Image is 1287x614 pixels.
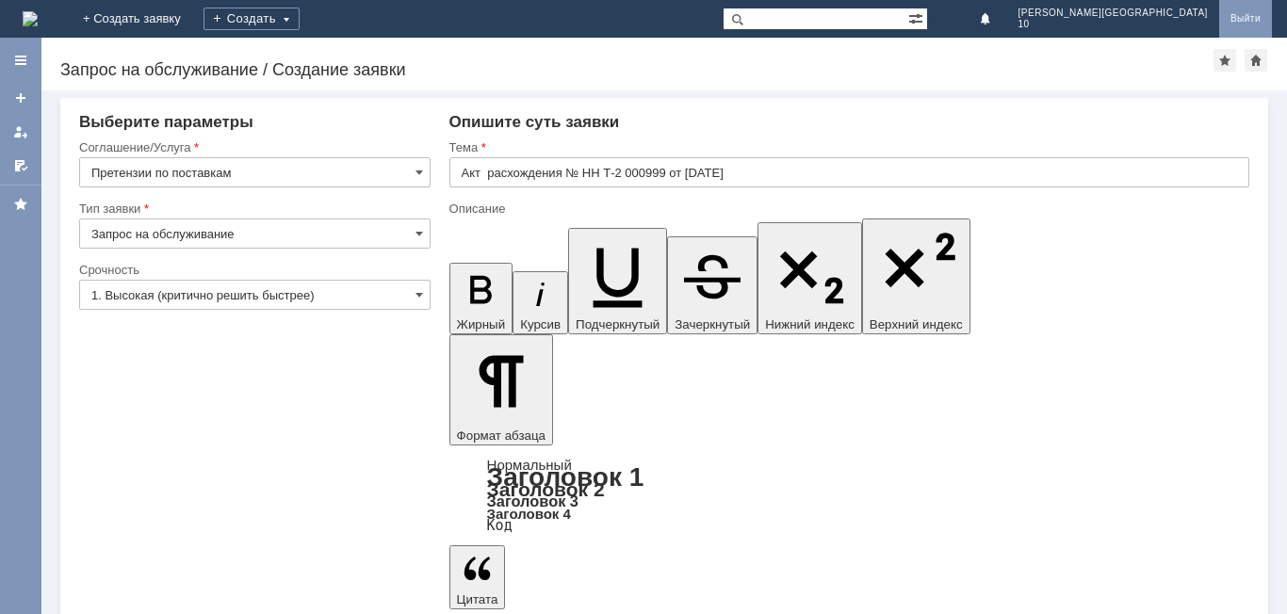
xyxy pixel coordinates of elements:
div: Акт прилагаю [8,53,275,68]
span: Верхний индекс [870,317,963,331]
div: Добавить в избранное [1214,49,1236,72]
button: Формат абзаца [449,334,553,445]
span: 10 [1018,19,1208,30]
a: Заголовок 2 [487,478,605,500]
button: Зачеркнутый [667,236,758,334]
button: Жирный [449,263,513,334]
div: Описание [449,202,1246,215]
div: Создать [204,8,300,30]
span: Формат абзаца [457,428,546,443]
span: Опишите суть заявки [449,113,620,131]
span: Нижний индекс [765,317,855,331]
a: Перейти на домашнюю страницу [23,11,38,26]
span: Курсив [520,317,561,331]
span: Выберите параметры [79,113,253,131]
a: Заголовок 1 [487,462,644,492]
img: logo [23,11,38,26]
a: Заголовок 3 [487,493,578,509]
div: Тема [449,141,1246,153]
div: Тип заявки [79,202,427,215]
button: Верхний индекс [862,218,970,334]
div: Формат абзаца [449,459,1249,532]
div: Накладная № НН-Т2 000999 от [DATE] [8,38,275,53]
button: Курсив [513,271,568,334]
a: Создать заявку [6,83,36,113]
span: [PERSON_NAME][GEOGRAPHIC_DATA] [1018,8,1208,19]
button: Цитата [449,545,506,609]
a: Заголовок 4 [487,506,571,522]
div: Сделать домашней страницей [1245,49,1267,72]
div: Запрос на обслуживание / Создание заявки [60,60,1214,79]
button: Нижний индекс [758,222,862,334]
div: Соглашение/Услуга [79,141,427,153]
div: Добрый день. При приемке товара было обнаружено расхождение. [8,8,275,38]
a: Нормальный [487,457,572,473]
a: Код [487,517,513,534]
span: Расширенный поиск [908,8,927,26]
button: Подчеркнутый [568,228,667,334]
a: Мои заявки [6,117,36,147]
span: Жирный [457,317,506,331]
span: Цитата [457,592,498,606]
span: Подчеркнутый [576,317,660,331]
a: Мои согласования [6,151,36,181]
span: Зачеркнутый [675,317,750,331]
div: Срочность [79,264,427,276]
